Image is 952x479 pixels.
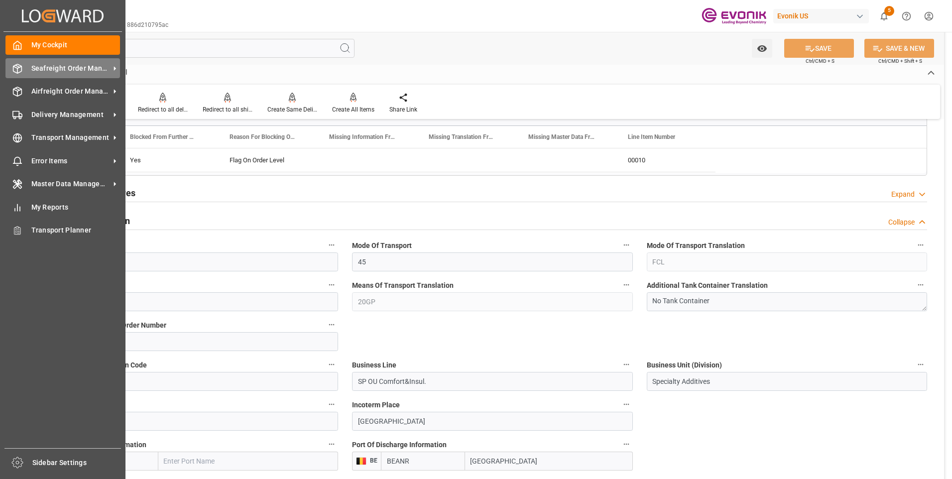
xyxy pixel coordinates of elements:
input: Enter Locode [381,452,465,471]
button: Additional Tank Container Translation [914,278,927,291]
button: SAVE & NEW [864,39,934,58]
span: Line Item Number [628,133,675,140]
span: 5 [884,6,894,16]
textarea: No Tank Container [647,292,927,311]
button: Mode Of Transport [620,239,633,251]
div: 00010 [616,148,715,172]
button: Means Of Transport Translation [620,278,633,291]
button: Incoterm [325,398,338,411]
button: show 5 new notifications [873,5,895,27]
a: My Cockpit [5,35,120,55]
button: Customer Purchase Order Number [325,318,338,331]
button: open menu [752,39,772,58]
div: Evonik US [773,9,869,23]
div: Create Same Delivery Date [267,105,317,114]
a: Transport Planner [5,221,120,240]
span: Reason For Blocking On This Line Item [230,133,296,140]
span: Missing Master Data From SAP [528,133,595,140]
button: Port Of Loading Information [325,438,338,451]
span: Port Of Discharge Information [352,440,447,450]
input: Enter Port Name [158,452,339,471]
button: Incoterm Place [620,398,633,411]
span: Additional Tank Container Translation [647,280,768,291]
span: Airfreight Order Management [31,86,110,97]
span: Blocked From Further Processing [130,133,197,140]
div: Create All Items [332,105,374,114]
button: Mode Of Transport Translation [914,239,927,251]
button: Business Unit (Division) [914,358,927,371]
span: Seafreight Order Management [31,63,110,74]
span: Sidebar Settings [32,458,121,468]
span: Master Data Management [31,179,110,189]
span: Mode Of Transport [352,240,412,251]
div: Expand [891,189,915,200]
div: Redirect to all shipments [203,105,252,114]
span: Mode Of Transport Translation [647,240,745,251]
div: Share Link [389,105,417,114]
span: Transport Planner [31,225,120,236]
input: Search Fields [46,39,355,58]
button: Business Line [620,358,633,371]
button: SAVE [784,39,854,58]
button: Means Of Transport [325,278,338,291]
input: Enter Port Name [465,452,633,471]
button: Business Line Division Code [325,358,338,371]
div: Press SPACE to select this row. [118,148,715,172]
button: Help Center [895,5,918,27]
div: Flag On Order Level [218,148,317,172]
span: Incoterm Place [352,400,400,410]
span: My Cockpit [31,40,120,50]
a: My Reports [5,197,120,217]
button: Movement Type [325,239,338,251]
div: Yes [130,149,206,172]
span: Delivery Management [31,110,110,120]
img: country [356,457,366,465]
button: Port Of Discharge Information [620,438,633,451]
span: Error Items [31,156,110,166]
span: Ctrl/CMD + Shift + S [878,57,922,65]
span: Business Unit (Division) [647,360,722,370]
div: Collapse [888,217,915,228]
span: Missing Translation From Master Data [429,133,495,140]
span: Ctrl/CMD + S [806,57,834,65]
div: Redirect to all deliveries [138,105,188,114]
button: Evonik US [773,6,873,25]
span: Missing Information From Line Item [329,133,396,140]
img: Evonik-brand-mark-Deep-Purple-RGB.jpeg_1700498283.jpeg [702,7,766,25]
span: BE [366,457,377,464]
span: My Reports [31,202,120,213]
span: Means Of Transport Translation [352,280,454,291]
span: Business Line [352,360,396,370]
span: Transport Management [31,132,110,143]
